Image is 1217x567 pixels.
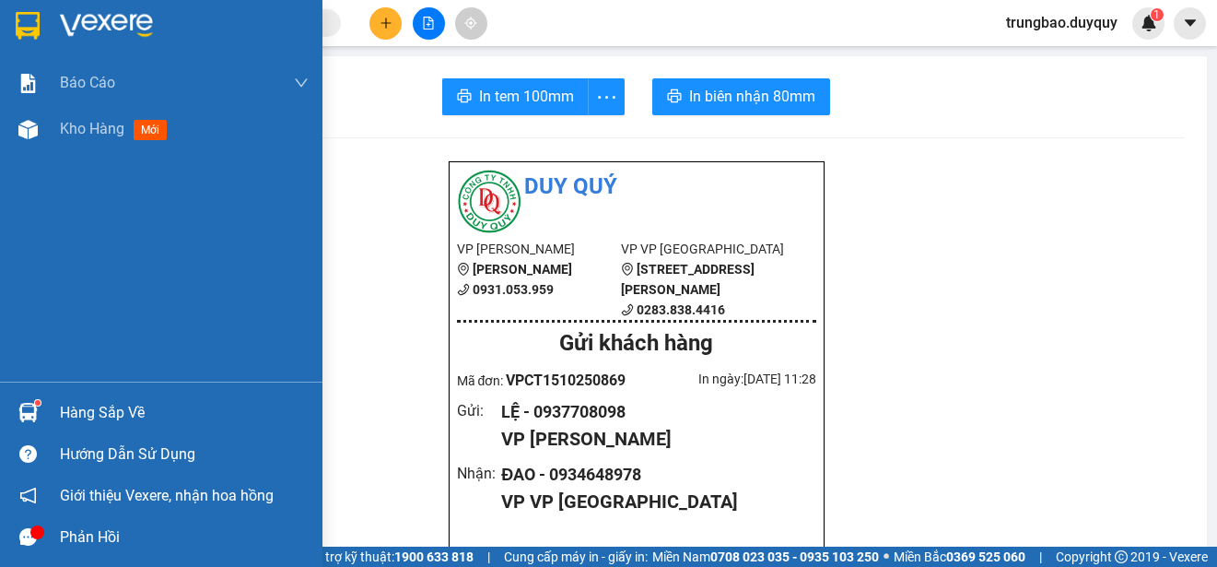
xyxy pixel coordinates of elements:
span: Gửi: [16,16,44,35]
div: 0934648978 [178,82,367,108]
span: more [589,86,624,109]
span: aim [464,17,477,30]
img: warehouse-icon [18,120,38,139]
div: [PERSON_NAME] [16,16,165,57]
span: question-circle [19,445,37,463]
span: In biên nhận 80mm [689,85,815,108]
span: Giới thiệu Vexere, nhận hoa hồng [60,484,274,507]
span: Nhận: [178,18,221,37]
strong: 0708 023 035 - 0935 103 250 [710,549,879,564]
span: environment [621,263,634,276]
b: 0283.838.4416 [637,302,725,317]
span: Cung cấp máy in - giấy in: [504,547,648,567]
span: printer [667,89,682,106]
span: down [294,76,309,90]
button: file-add [413,7,445,40]
li: VP [PERSON_NAME] [457,239,622,259]
b: [PERSON_NAME] [473,262,572,277]
b: [STREET_ADDRESS][PERSON_NAME] [621,262,755,297]
span: trungbao.duyquy [991,11,1132,34]
img: solution-icon [18,74,38,93]
div: Hướng dẫn sử dụng [60,441,309,468]
span: Kho hàng [60,120,124,137]
span: file-add [422,17,435,30]
span: Miền Nam [652,547,879,567]
b: 0931.053.959 [473,282,554,297]
span: notification [19,487,37,504]
span: caret-down [1182,15,1199,31]
button: printerIn tem 100mm [442,78,589,115]
span: ⚪️ [883,553,889,561]
span: phone [621,303,634,316]
div: Hàng sắp về [60,399,309,427]
span: mới [134,120,167,140]
li: VP VP [GEOGRAPHIC_DATA] [621,239,786,259]
div: In ngày: [DATE] 11:28 [637,369,816,389]
img: warehouse-icon [18,403,38,422]
div: LỆ - 0937708098 [501,399,801,425]
span: Hỗ trợ kỹ thuật: [306,547,474,567]
button: printerIn biên nhận 80mm [652,78,830,115]
div: Mã đơn: [457,369,637,392]
button: more [588,78,625,115]
button: aim [455,7,487,40]
strong: 0369 525 060 [946,549,1025,564]
div: Nhận : [457,462,502,485]
sup: 1 [1151,8,1164,21]
span: printer [457,89,472,106]
span: copyright [1115,550,1128,563]
span: VPCT1510250869 [506,372,626,389]
div: Gửi : [457,399,502,422]
img: icon-new-feature [1141,15,1157,31]
span: message [19,528,37,546]
span: phone [457,283,470,296]
div: ĐAO - 0934648978 [501,462,801,488]
div: VP [PERSON_NAME] [501,425,801,454]
span: In tem 100mm [479,85,574,108]
span: plus [380,17,392,30]
button: plus [369,7,402,40]
span: environment [457,263,470,276]
div: ĐAO [178,60,367,82]
div: Gửi khách hàng [457,326,816,361]
div: 30.000 [175,119,369,145]
span: | [487,547,490,567]
li: Duy Quý [457,170,816,205]
span: Chưa cước : [175,124,258,143]
span: Miền Bắc [894,547,1025,567]
strong: 1900 633 818 [394,549,474,564]
div: Phản hồi [60,524,309,551]
div: VP VP [GEOGRAPHIC_DATA] [501,488,801,516]
sup: 1 [35,400,41,406]
img: logo.jpg [457,170,521,234]
div: LỆ [16,57,165,79]
span: 1 [1153,8,1160,21]
span: Báo cáo [60,71,115,94]
img: logo-vxr [16,12,40,40]
button: caret-down [1174,7,1206,40]
div: 0937708098 [16,79,165,105]
span: | [1039,547,1042,567]
div: VP [GEOGRAPHIC_DATA] [178,16,367,60]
